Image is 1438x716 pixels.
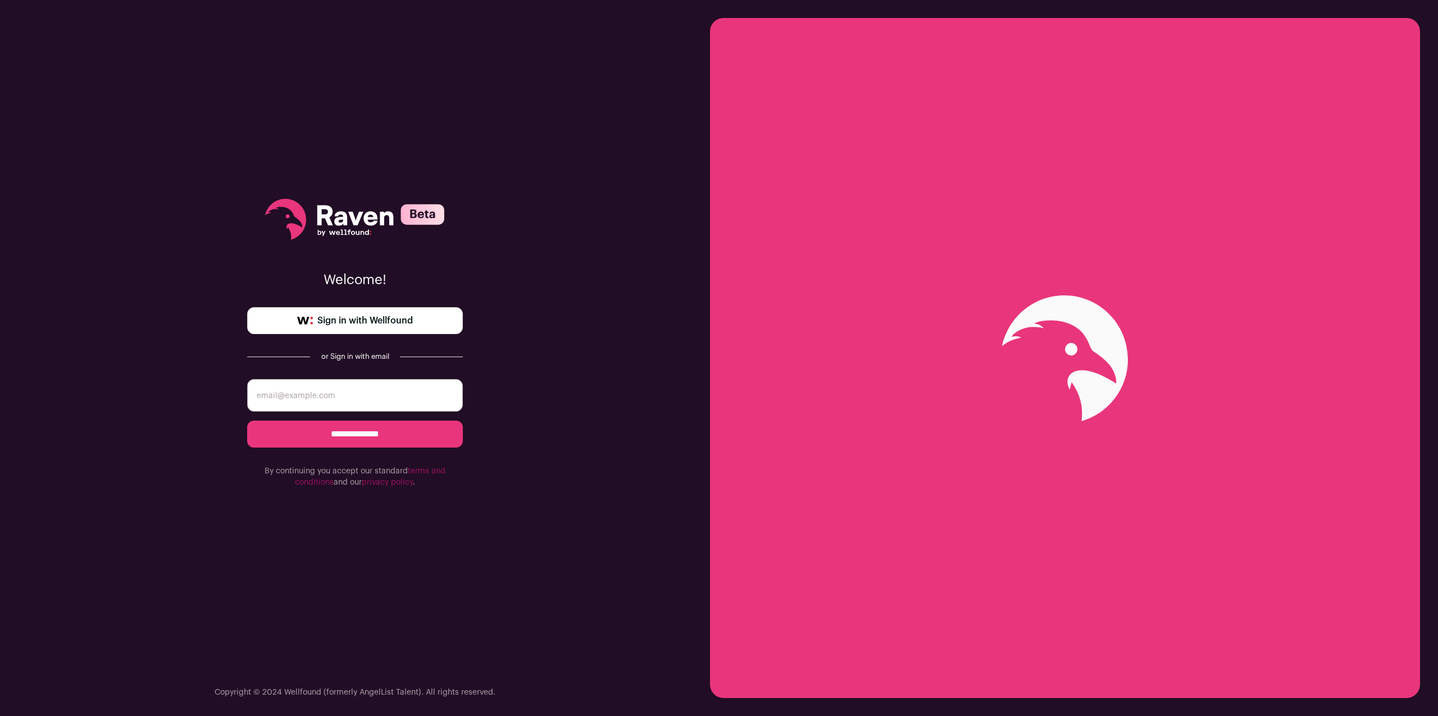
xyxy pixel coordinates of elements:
[247,379,463,412] input: email@example.com
[247,307,463,334] a: Sign in with Wellfound
[317,314,413,327] span: Sign in with Wellfound
[319,352,391,361] div: or Sign in with email
[215,687,495,698] p: Copyright © 2024 Wellfound (formerly AngelList Talent). All rights reserved.
[247,271,463,289] p: Welcome!
[247,466,463,488] p: By continuing you accept our standard and our .
[297,317,313,325] img: wellfound-symbol-flush-black-fb3c872781a75f747ccb3a119075da62bfe97bd399995f84a933054e44a575c4.png
[362,478,413,486] a: privacy policy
